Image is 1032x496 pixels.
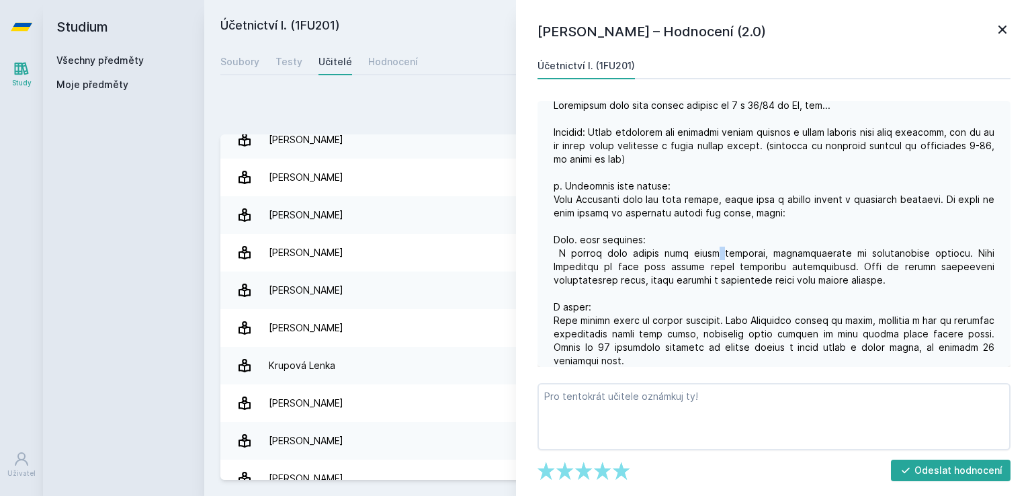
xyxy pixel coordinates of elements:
[220,48,259,75] a: Soubory
[220,347,1016,384] a: Krupová Lenka 20 hodnocení 4.5
[269,202,343,229] div: [PERSON_NAME]
[275,48,302,75] a: Testy
[368,55,418,69] div: Hodnocení
[220,384,1016,422] a: [PERSON_NAME] 8 hodnocení 4.6
[318,48,352,75] a: Učitelé
[368,48,418,75] a: Hodnocení
[891,460,1011,481] button: Odeslat hodnocení
[7,468,36,479] div: Uživatel
[220,16,865,38] h2: Účetnictví I. (1FU201)
[3,444,40,485] a: Uživatel
[269,465,343,492] div: [PERSON_NAME]
[269,315,343,341] div: [PERSON_NAME]
[269,126,343,153] div: [PERSON_NAME]
[220,196,1016,234] a: [PERSON_NAME] 4 hodnocení 4.3
[220,159,1016,196] a: [PERSON_NAME] 60 hodnocení 2.0
[275,55,302,69] div: Testy
[269,352,335,379] div: Krupová Lenka
[318,55,352,69] div: Učitelé
[269,277,343,304] div: [PERSON_NAME]
[220,121,1016,159] a: [PERSON_NAME] 13 hodnocení 3.2
[220,234,1016,272] a: [PERSON_NAME] 8 hodnocení 4.4
[269,239,343,266] div: [PERSON_NAME]
[220,422,1016,460] a: [PERSON_NAME] 4 hodnocení 4.0
[220,272,1016,309] a: [PERSON_NAME] 2 hodnocení 3.5
[220,309,1016,347] a: [PERSON_NAME] 2 hodnocení 4.5
[269,164,343,191] div: [PERSON_NAME]
[56,54,144,66] a: Všechny předměty
[269,390,343,417] div: [PERSON_NAME]
[220,55,259,69] div: Soubory
[12,78,32,88] div: Study
[269,427,343,454] div: [PERSON_NAME]
[3,54,40,95] a: Study
[56,78,128,91] span: Moje předměty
